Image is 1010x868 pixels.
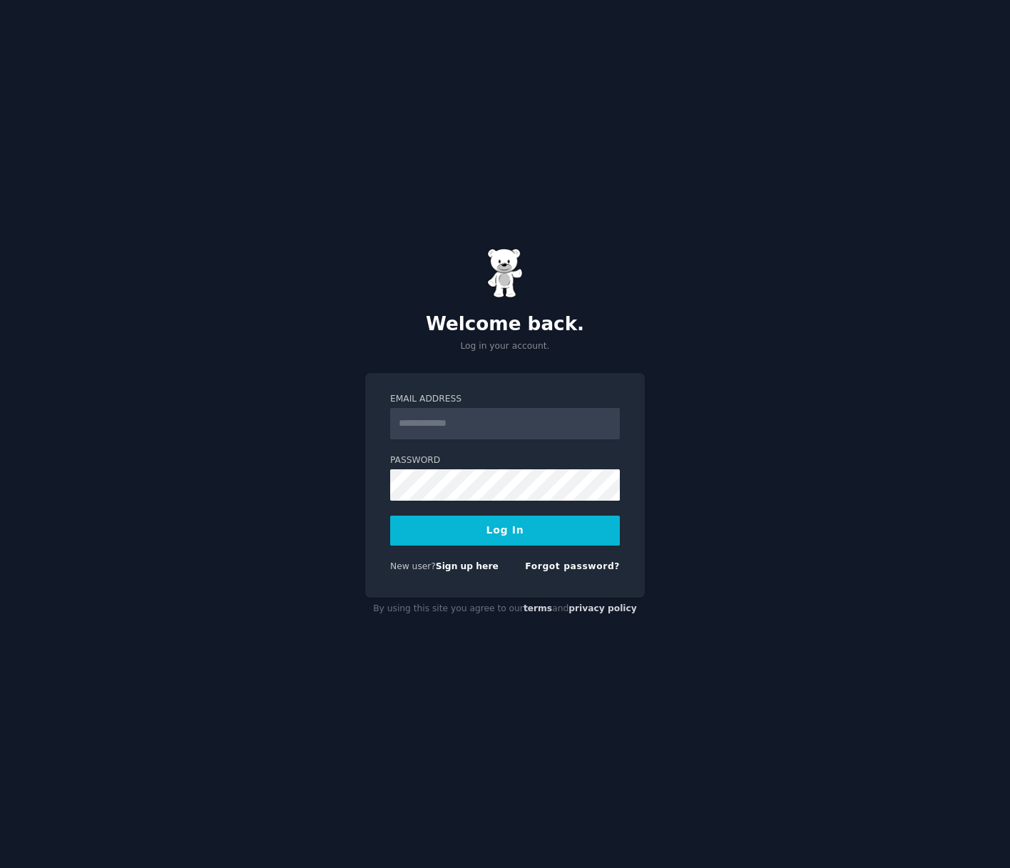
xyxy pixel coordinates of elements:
[524,603,552,613] a: terms
[365,598,645,621] div: By using this site you agree to our and
[390,516,620,546] button: Log In
[390,393,620,406] label: Email Address
[568,603,637,613] a: privacy policy
[390,561,436,571] span: New user?
[365,340,645,353] p: Log in your account.
[487,248,523,298] img: Gummy Bear
[390,454,620,467] label: Password
[525,561,620,571] a: Forgot password?
[436,561,499,571] a: Sign up here
[365,313,645,336] h2: Welcome back.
